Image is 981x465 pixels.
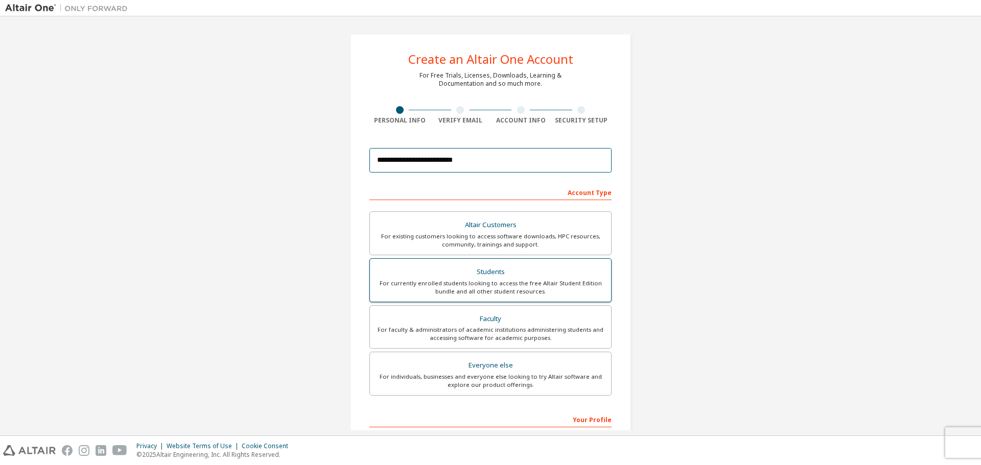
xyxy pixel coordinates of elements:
div: Verify Email [430,116,491,125]
div: Security Setup [551,116,612,125]
div: Altair Customers [376,218,605,232]
div: Faculty [376,312,605,326]
img: youtube.svg [112,445,127,456]
div: Website Terms of Use [167,442,242,450]
img: Altair One [5,3,133,13]
div: Your Profile [369,411,612,427]
div: For individuals, businesses and everyone else looking to try Altair software and explore our prod... [376,373,605,389]
div: Everyone else [376,358,605,373]
div: Cookie Consent [242,442,294,450]
img: instagram.svg [79,445,89,456]
div: For Free Trials, Licenses, Downloads, Learning & Documentation and so much more. [419,71,562,88]
div: Account Type [369,184,612,200]
img: facebook.svg [62,445,73,456]
p: © 2025 Altair Engineering, Inc. All Rights Reserved. [136,450,294,459]
img: linkedin.svg [96,445,106,456]
img: altair_logo.svg [3,445,56,456]
div: For existing customers looking to access software downloads, HPC resources, community, trainings ... [376,232,605,249]
div: Students [376,265,605,279]
div: Account Info [491,116,551,125]
div: Personal Info [369,116,430,125]
div: Privacy [136,442,167,450]
div: For faculty & administrators of academic institutions administering students and accessing softwa... [376,326,605,342]
div: For currently enrolled students looking to access the free Altair Student Edition bundle and all ... [376,279,605,296]
div: Create an Altair One Account [408,53,573,65]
